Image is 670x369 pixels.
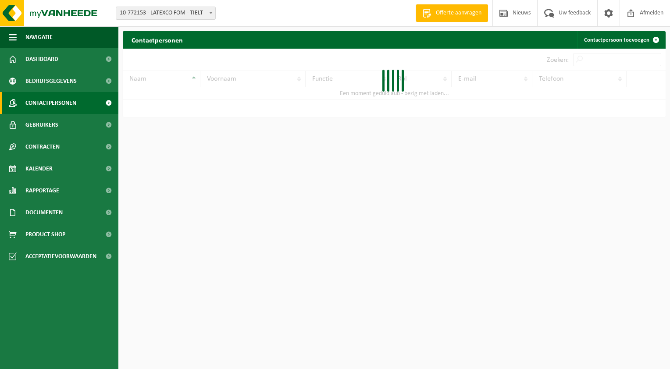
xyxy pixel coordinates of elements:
[25,48,58,70] span: Dashboard
[416,4,488,22] a: Offerte aanvragen
[25,136,60,158] span: Contracten
[25,224,65,245] span: Product Shop
[25,202,63,224] span: Documenten
[577,31,665,49] a: Contactpersoon toevoegen
[25,180,59,202] span: Rapportage
[25,26,53,48] span: Navigatie
[25,114,58,136] span: Gebruikers
[434,9,484,18] span: Offerte aanvragen
[25,70,77,92] span: Bedrijfsgegevens
[116,7,216,20] span: 10-772153 - LATEXCO FOM - TIELT
[25,245,96,267] span: Acceptatievoorwaarden
[25,92,76,114] span: Contactpersonen
[116,7,215,19] span: 10-772153 - LATEXCO FOM - TIELT
[25,158,53,180] span: Kalender
[123,31,192,48] h2: Contactpersonen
